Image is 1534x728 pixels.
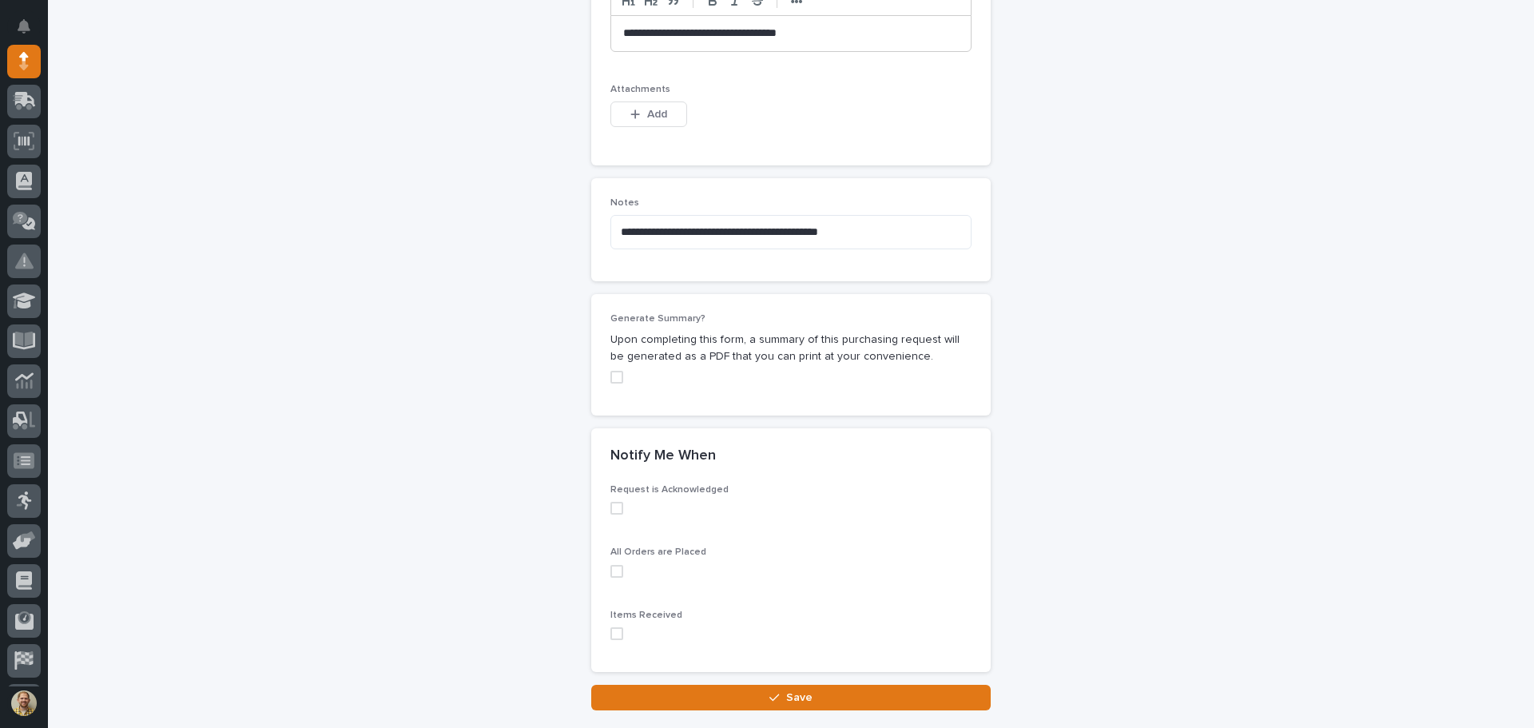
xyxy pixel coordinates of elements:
[610,314,705,324] span: Generate Summary?
[20,19,41,45] div: Notifications
[610,485,729,495] span: Request is Acknowledged
[610,85,670,94] span: Attachments
[610,611,682,620] span: Items Received
[610,332,972,365] p: Upon completing this form, a summary of this purchasing request will be generated as a PDF that y...
[610,101,687,127] button: Add
[786,690,813,705] span: Save
[610,547,706,557] span: All Orders are Placed
[7,10,41,43] button: Notifications
[647,107,667,121] span: Add
[610,198,639,208] span: Notes
[610,448,716,465] h2: Notify Me When
[591,685,991,710] button: Save
[7,686,41,720] button: users-avatar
